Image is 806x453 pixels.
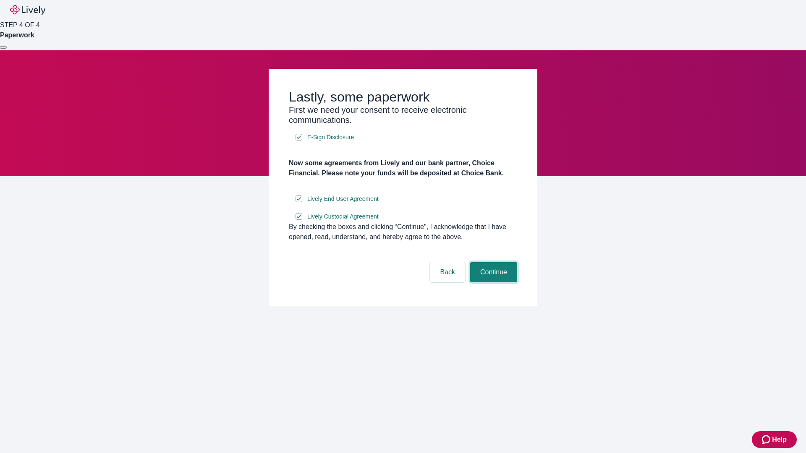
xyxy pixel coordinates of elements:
span: E-Sign Disclosure [307,133,354,142]
a: e-sign disclosure document [306,194,380,204]
div: By checking the boxes and clicking “Continue", I acknowledge that I have opened, read, understand... [289,222,517,242]
button: Continue [470,262,517,282]
img: Lively [10,5,45,15]
span: Help [772,435,787,445]
h3: First we need your consent to receive electronic communications. [289,105,517,125]
h2: Lastly, some paperwork [289,89,517,105]
a: e-sign disclosure document [306,132,356,143]
h4: Now some agreements from Lively and our bank partner, Choice Financial. Please note your funds wi... [289,158,517,178]
button: Zendesk support iconHelp [752,431,797,448]
span: Lively End User Agreement [307,195,379,203]
span: Lively Custodial Agreement [307,212,379,221]
button: Back [430,262,465,282]
a: e-sign disclosure document [306,211,380,222]
svg: Zendesk support icon [762,435,772,445]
